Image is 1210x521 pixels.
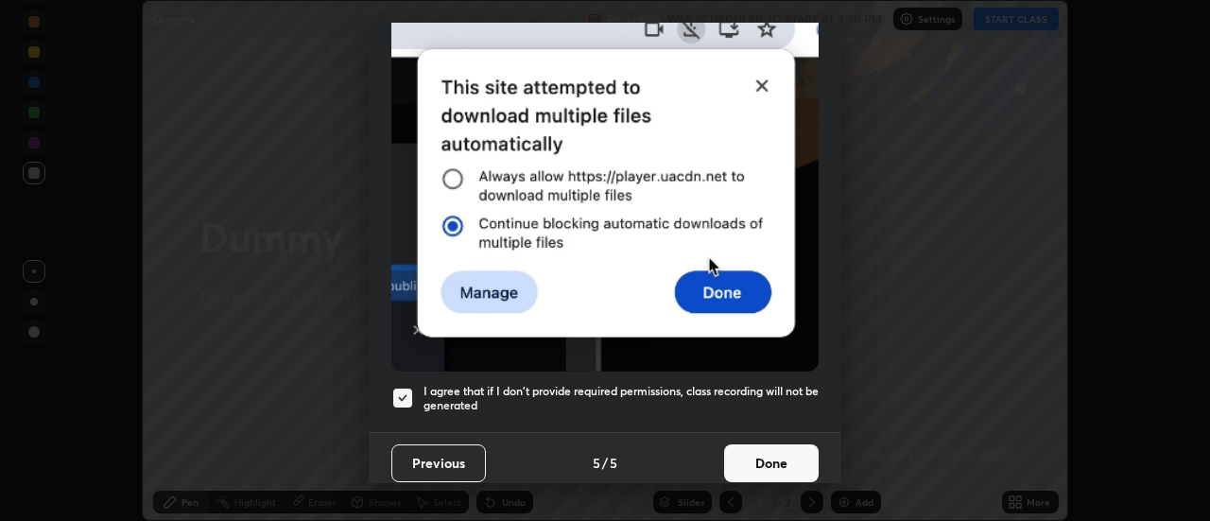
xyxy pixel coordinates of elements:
h4: 5 [593,453,600,473]
h4: / [602,453,608,473]
button: Done [724,444,819,482]
button: Previous [391,444,486,482]
h4: 5 [610,453,617,473]
h5: I agree that if I don't provide required permissions, class recording will not be generated [423,384,819,413]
